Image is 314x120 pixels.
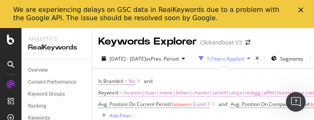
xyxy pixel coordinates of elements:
[98,89,118,96] span: Keyword
[128,75,135,87] span: No
[124,78,127,85] span: =
[28,90,86,99] a: Keyword Groups
[28,102,86,111] a: Ranking
[98,101,171,108] span: Avg. Position On Current Period
[268,52,307,65] button: Segments
[119,89,122,96] span: =
[245,40,250,45] div: arrow-right-arrow-left
[280,55,303,62] span: Segments
[109,55,146,62] span: [DATE] - [DATE]
[13,6,288,22] div: We are experiencing delays on GSC data in RealKeywords due to a problem with the Google API. The ...
[28,102,46,111] div: Ranking
[144,77,152,85] button: and
[195,52,254,65] button: 5 Filters Applied
[172,101,192,108] span: between
[286,92,306,112] iframe: Intercom live chat
[28,78,86,87] a: Content Performance
[28,66,48,75] div: Overview
[28,90,65,99] div: Keyword Groups
[98,52,188,65] button: [DATE] - [DATE]vsPrev. Period
[298,7,307,12] div: Fermer
[98,35,197,49] div: Keywords Explorer
[193,99,210,110] span: 0 and 7
[28,43,85,52] div: RealKeywords
[28,35,85,43] div: Analytics
[109,112,131,119] div: Add Filter
[207,55,244,62] div: 5 Filters Applied
[144,78,152,85] div: and
[28,66,86,75] a: Overview
[98,78,123,85] span: Is Branded
[146,55,178,62] span: vs Prev. Period
[200,38,242,47] div: Clickandboat V3
[254,54,261,63] div: times
[219,101,227,108] div: and
[231,101,309,108] span: Avg. Position On Compared Period
[28,78,76,87] div: Content Performance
